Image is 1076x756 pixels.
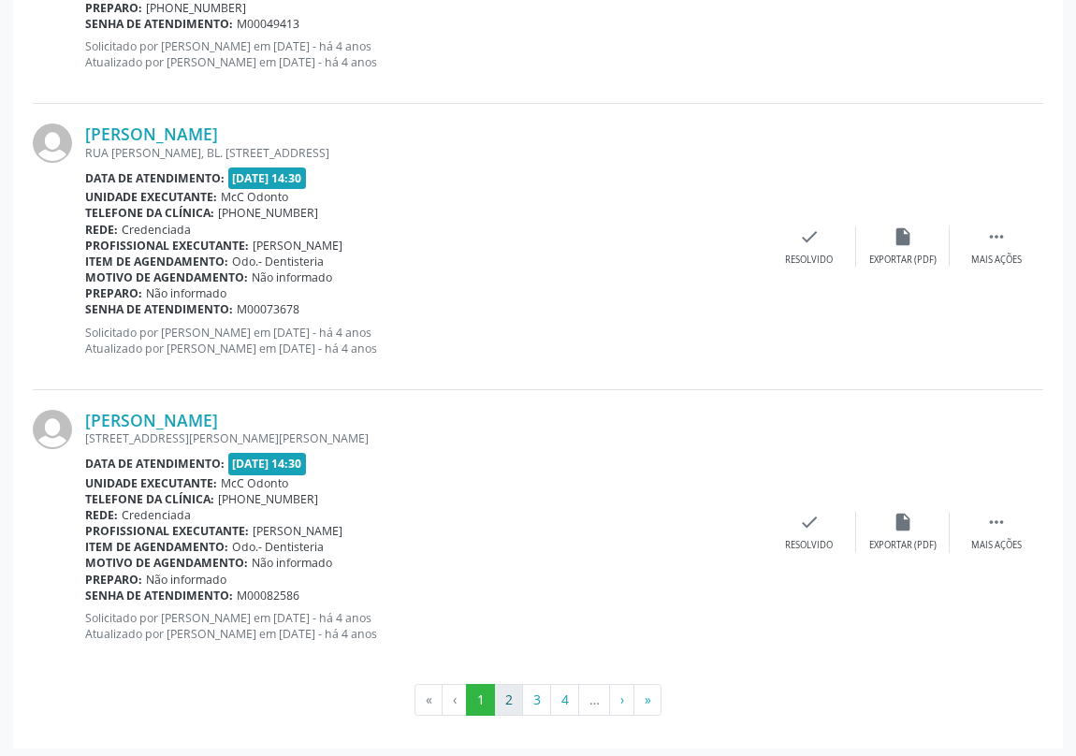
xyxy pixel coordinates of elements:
ul: Pagination [33,684,1043,716]
b: Rede: [85,222,118,238]
i: check [799,512,820,532]
b: Unidade executante: [85,189,217,205]
p: Solicitado por [PERSON_NAME] em [DATE] - há 4 anos Atualizado por [PERSON_NAME] em [DATE] - há 4 ... [85,325,763,356]
i: insert_drive_file [893,226,913,247]
i:  [986,226,1007,247]
b: Senha de atendimento: [85,301,233,317]
div: Resolvido [785,539,833,552]
span: Odo.- Dentisteria [232,254,324,269]
span: [PHONE_NUMBER] [218,491,318,507]
b: Item de agendamento: [85,539,228,555]
span: [PERSON_NAME] [253,238,342,254]
span: McC Odonto [221,189,288,205]
span: Não informado [146,285,226,301]
b: Profissional executante: [85,238,249,254]
div: [STREET_ADDRESS][PERSON_NAME][PERSON_NAME] [85,430,763,446]
b: Motivo de agendamento: [85,555,248,571]
span: Não informado [146,572,226,588]
div: Mais ações [971,539,1022,552]
img: img [33,410,72,449]
a: [PERSON_NAME] [85,124,218,144]
b: Telefone da clínica: [85,491,214,507]
b: Preparo: [85,572,142,588]
b: Unidade executante: [85,475,217,491]
button: Go to page 3 [522,684,551,716]
div: Exportar (PDF) [869,539,937,552]
i: check [799,226,820,247]
button: Go to last page [633,684,662,716]
b: Telefone da clínica: [85,205,214,221]
div: Exportar (PDF) [869,254,937,267]
i:  [986,512,1007,532]
div: Resolvido [785,254,833,267]
b: Rede: [85,507,118,523]
button: Go to page 4 [550,684,579,716]
i: insert_drive_file [893,512,913,532]
b: Motivo de agendamento: [85,269,248,285]
div: Mais ações [971,254,1022,267]
b: Preparo: [85,285,142,301]
span: Credenciada [122,222,191,238]
img: img [33,124,72,163]
span: M00082586 [237,588,299,603]
button: Go to page 2 [494,684,523,716]
span: Não informado [252,555,332,571]
span: [PHONE_NUMBER] [218,205,318,221]
b: Item de agendamento: [85,254,228,269]
span: [PERSON_NAME] [253,523,342,539]
span: Odo.- Dentisteria [232,539,324,555]
button: Go to page 1 [466,684,495,716]
span: [DATE] 14:30 [228,167,307,189]
span: McC Odonto [221,475,288,491]
b: Senha de atendimento: [85,588,233,603]
div: RUA [PERSON_NAME], BL. [STREET_ADDRESS] [85,145,763,161]
a: [PERSON_NAME] [85,410,218,430]
span: M00073678 [237,301,299,317]
button: Go to next page [609,684,634,716]
span: Credenciada [122,507,191,523]
b: Data de atendimento: [85,170,225,186]
p: Solicitado por [PERSON_NAME] em [DATE] - há 4 anos Atualizado por [PERSON_NAME] em [DATE] - há 4 ... [85,38,763,70]
p: Solicitado por [PERSON_NAME] em [DATE] - há 4 anos Atualizado por [PERSON_NAME] em [DATE] - há 4 ... [85,610,763,642]
b: Profissional executante: [85,523,249,539]
span: M00049413 [237,16,299,32]
span: Não informado [252,269,332,285]
span: [DATE] 14:30 [228,453,307,474]
b: Senha de atendimento: [85,16,233,32]
b: Data de atendimento: [85,456,225,472]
